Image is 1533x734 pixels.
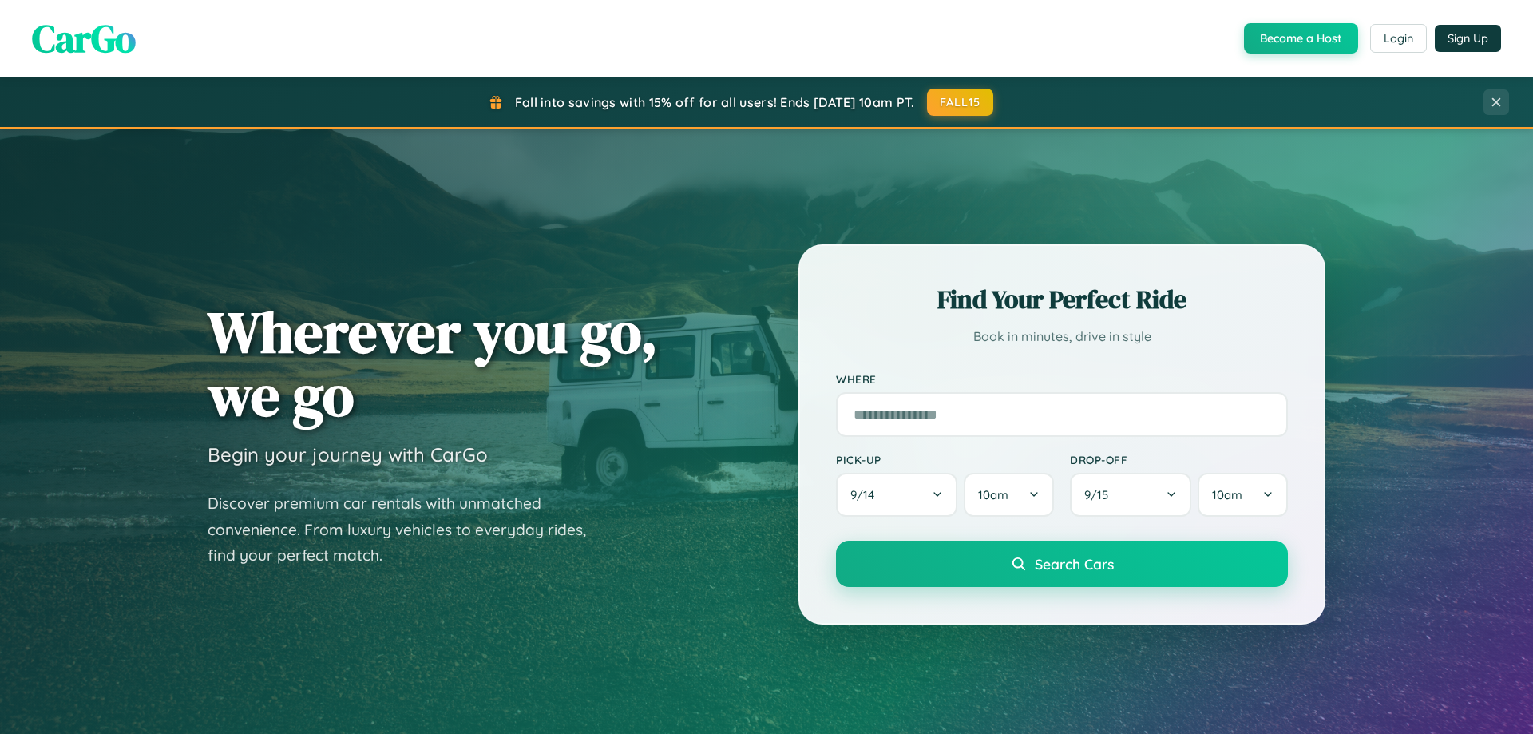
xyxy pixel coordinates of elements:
[1084,487,1116,502] span: 9 / 15
[1035,555,1114,573] span: Search Cars
[978,487,1008,502] span: 10am
[836,541,1288,587] button: Search Cars
[32,12,136,65] span: CarGo
[850,487,882,502] span: 9 / 14
[1070,473,1191,517] button: 9/15
[836,473,957,517] button: 9/14
[208,442,488,466] h3: Begin your journey with CarGo
[836,282,1288,317] h2: Find Your Perfect Ride
[1435,25,1501,52] button: Sign Up
[1070,453,1288,466] label: Drop-off
[1212,487,1242,502] span: 10am
[1244,23,1358,54] button: Become a Host
[1370,24,1427,53] button: Login
[927,89,994,116] button: FALL15
[836,372,1288,386] label: Where
[208,490,607,569] p: Discover premium car rentals with unmatched convenience. From luxury vehicles to everyday rides, ...
[208,300,658,427] h1: Wherever you go, we go
[515,94,915,110] span: Fall into savings with 15% off for all users! Ends [DATE] 10am PT.
[836,453,1054,466] label: Pick-up
[1198,473,1288,517] button: 10am
[836,325,1288,348] p: Book in minutes, drive in style
[964,473,1054,517] button: 10am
